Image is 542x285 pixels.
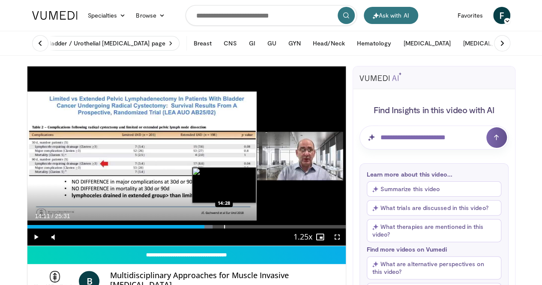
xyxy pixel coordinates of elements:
[189,35,217,52] button: Breast
[219,35,242,52] button: CNS
[367,219,501,242] button: What therapies are mentioned in this video?
[83,7,131,24] a: Specialties
[364,7,418,24] button: Ask with AI
[283,35,306,52] button: GYN
[458,35,515,52] button: [MEDICAL_DATA]
[262,35,281,52] button: GU
[243,35,260,52] button: GI
[186,5,357,26] input: Search topics, interventions
[27,66,346,246] video-js: Video Player
[367,171,501,178] p: Learn more about this video...
[359,72,401,81] img: vumedi-ai-logo.svg
[367,256,501,279] button: What are alternative perspectives on this video?
[311,228,329,246] button: Enable picture-in-picture mode
[452,7,488,24] a: Favorites
[32,11,78,20] img: VuMedi Logo
[131,7,170,24] a: Browse
[367,200,501,216] button: What trials are discussed in this video?
[359,104,509,115] h4: Find Insights in this video with AI
[493,7,510,24] a: F
[352,35,397,52] button: Hematology
[55,213,70,219] span: 25:31
[398,35,456,52] button: [MEDICAL_DATA]
[27,225,346,228] div: Progress Bar
[45,228,62,246] button: Mute
[27,228,45,246] button: Play
[329,228,346,246] button: Fullscreen
[308,35,350,52] button: Head/Neck
[52,213,54,219] span: /
[367,181,501,197] button: Summarize this video
[27,36,180,51] a: Visit Bladder / Urothelial [MEDICAL_DATA] page
[294,228,311,246] button: Playback Rate
[367,246,501,253] p: Find more videos on Vumedi
[359,126,509,150] input: Question for AI
[192,167,256,203] img: image.jpeg
[35,213,50,219] span: 14:11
